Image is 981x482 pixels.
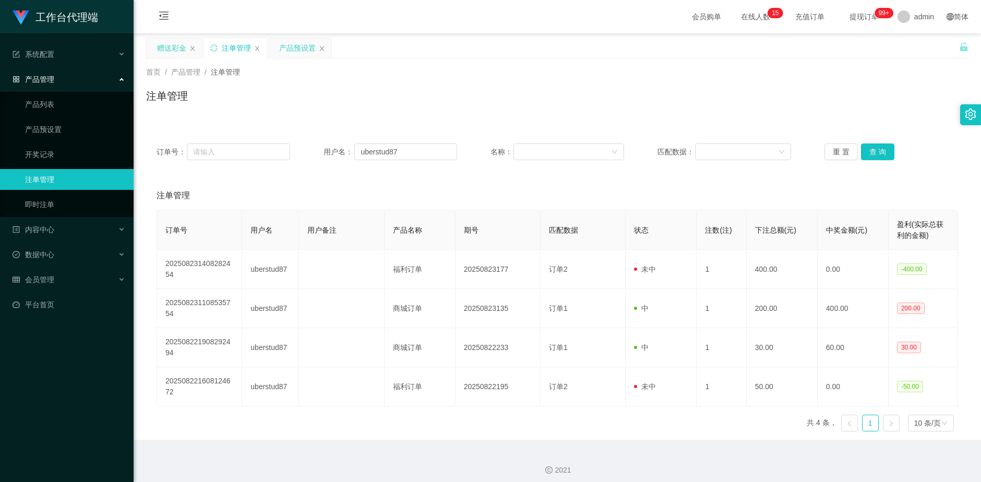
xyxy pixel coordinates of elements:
a: 产品列表 [25,94,125,115]
li: 下一页 [883,415,900,431]
td: 30.00 [747,328,818,367]
span: 内容中心 [13,225,54,234]
i: 图标: down [779,149,785,156]
sup: 15 [768,8,783,18]
td: 200.00 [747,289,818,328]
i: 图标: down [941,420,948,427]
td: 福利订单 [385,367,456,406]
td: 1 [697,289,746,328]
button: 重 置 [824,143,858,160]
span: 未中 [634,265,656,273]
span: 中 [634,304,649,312]
p: 5 [775,8,779,18]
li: 1 [862,415,879,431]
td: 50.00 [747,367,818,406]
a: 工作台代理端 [13,13,98,21]
a: 图标: dashboard平台首页 [13,294,125,315]
td: uberstud87 [242,289,299,328]
span: 用户备注 [307,226,337,234]
i: 图标: unlock [959,42,968,52]
div: 赠送彩金 [157,38,186,58]
td: 0.00 [818,250,889,289]
td: 20250822195 [456,367,541,406]
span: 中奖金额(元) [826,226,867,234]
span: 系统配置 [13,50,54,58]
li: 上一页 [841,415,858,431]
td: uberstud87 [242,250,299,289]
span: 在线人数 [736,13,775,20]
span: / [165,68,167,76]
span: 下注总额(元) [755,226,796,234]
div: 注单管理 [222,38,251,58]
div: 产品预设置 [279,38,316,58]
a: 产品预设置 [25,119,125,140]
i: 图标: left [846,420,853,427]
li: 共 4 条， [807,415,837,431]
span: 状态 [634,226,649,234]
td: 1 [697,367,746,406]
div: 10 条/页 [914,415,941,431]
span: 产品名称 [393,226,422,234]
td: 福利订单 [385,250,456,289]
td: 1 [697,250,746,289]
span: 订单号： [157,147,187,158]
span: 产品管理 [171,68,200,76]
i: 图标: table [13,276,20,283]
i: 图标: form [13,51,20,58]
span: 匹配数据 [549,226,578,234]
i: 图标: right [888,420,894,427]
i: 图标: close [319,45,325,52]
td: 0.00 [818,367,889,406]
p: 1 [772,8,775,18]
span: 匹配数据： [657,147,695,158]
button: 查 询 [861,143,894,160]
td: uberstud87 [242,367,299,406]
td: 20250823177 [456,250,541,289]
td: 400.00 [818,289,889,328]
a: 1 [863,415,878,431]
span: 中 [634,343,649,352]
span: 充值订单 [790,13,830,20]
td: 商城订单 [385,328,456,367]
span: 订单2 [549,382,568,391]
span: 用户名 [250,226,272,234]
i: 图标: close [189,45,196,52]
span: -50.00 [897,381,923,392]
i: 图标: down [612,149,618,156]
span: 注单管理 [157,189,190,202]
td: 202508231108535754 [157,289,242,328]
i: 图标: sync [210,44,218,52]
td: 20250823135 [456,289,541,328]
td: 202508231408282454 [157,250,242,289]
span: 首页 [146,68,161,76]
span: / [205,68,207,76]
span: 数据中心 [13,250,54,259]
i: 图标: profile [13,226,20,233]
input: 请输入 [187,143,290,160]
td: 400.00 [747,250,818,289]
td: 202508221608124672 [157,367,242,406]
i: 图标: menu-fold [146,1,182,34]
i: 图标: check-circle-o [13,251,20,258]
h1: 注单管理 [146,88,188,104]
span: 30.00 [897,342,921,353]
span: 200.00 [897,303,925,314]
td: 20250822233 [456,328,541,367]
span: 未中 [634,382,656,391]
td: 202508221908292494 [157,328,242,367]
i: 图标: setting [965,109,976,120]
div: 2021 [142,465,973,476]
h1: 工作台代理端 [35,1,98,34]
a: 即时注单 [25,194,125,215]
td: uberstud87 [242,328,299,367]
i: 图标: copyright [545,466,553,474]
span: 用户名： [324,147,354,158]
span: 名称： [491,147,513,158]
td: 商城订单 [385,289,456,328]
sup: 940 [875,8,893,18]
span: 提现订单 [844,13,884,20]
span: 产品管理 [13,75,54,83]
td: 1 [697,328,746,367]
img: logo.9652507e.png [13,10,29,25]
td: 60.00 [818,328,889,367]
